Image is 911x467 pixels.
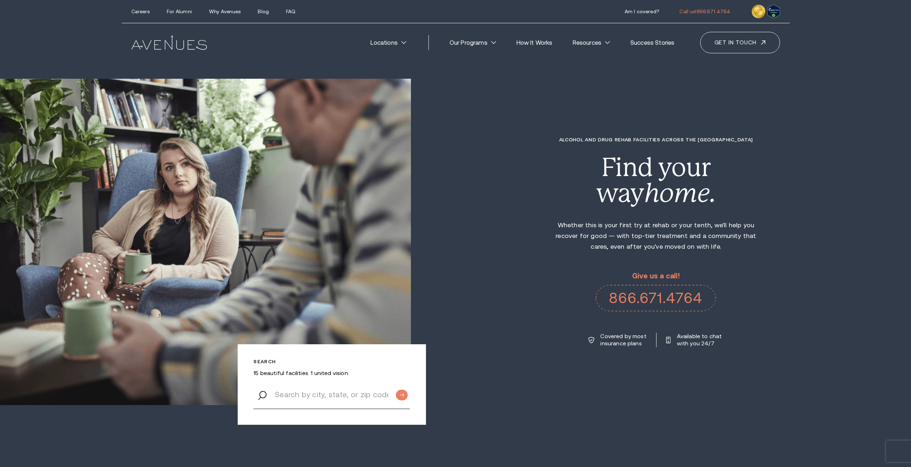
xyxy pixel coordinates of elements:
[209,9,241,14] a: Why Avenues
[253,359,410,364] p: Search
[553,155,759,206] div: Find your way
[396,390,408,400] input: Submit
[442,34,504,51] a: Our Programs
[286,9,295,14] a: FAQ
[509,34,560,51] a: How It Works
[565,34,618,51] a: Resources
[553,220,759,252] p: Whether this is your first try at rehab or your tenth, we'll help you recover for good — with top...
[666,333,723,347] a: Available to chat with you 24/7
[253,370,410,377] p: 15 beautiful facilities. 1 united vision.
[767,6,780,14] a: Verify LegitScript Approval for www.avenuesrecovery.com
[767,5,780,18] img: Verify Approval for www.avenuesrecovery.com
[622,34,682,51] a: Success Stories
[644,178,716,208] i: home.
[700,32,780,53] a: Get in touch
[553,137,759,142] h1: Alcohol and Drug Rehab Facilities across the [GEOGRAPHIC_DATA]
[679,9,730,14] a: Call us!866.671.4764
[596,272,716,280] p: Give us a call!
[131,9,150,14] a: Careers
[600,333,647,347] p: Covered by most insurance plans
[167,9,192,14] a: For Alumni
[677,333,723,347] p: Available to chat with you 24/7
[253,380,410,409] input: Search by city, state, or zip code
[697,9,731,14] span: 866.671.4764
[258,9,269,14] a: Blog
[588,333,647,347] a: Covered by most insurance plans
[625,9,659,14] a: Am I covered?
[363,34,414,51] a: Locations
[596,285,716,311] a: 866.671.4764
